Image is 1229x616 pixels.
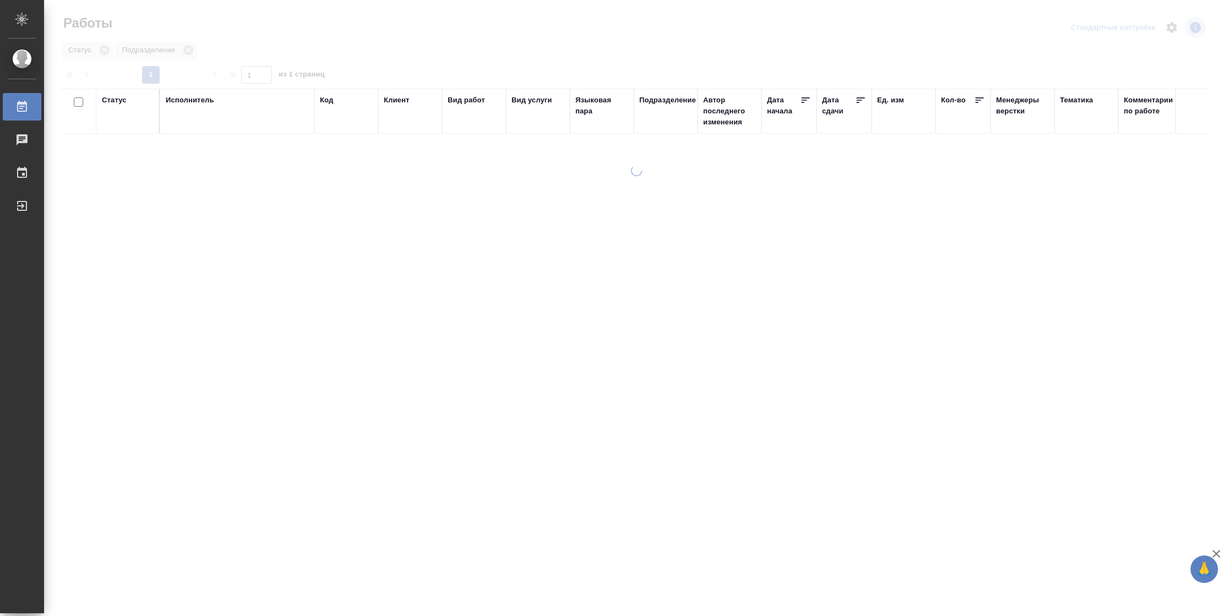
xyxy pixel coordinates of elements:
[320,95,333,106] div: Код
[877,95,904,106] div: Ед. изм
[166,95,214,106] div: Исполнитель
[822,95,855,117] div: Дата сдачи
[703,95,756,128] div: Автор последнего изменения
[1124,95,1177,117] div: Комментарии по работе
[1060,95,1093,106] div: Тематика
[384,95,409,106] div: Клиент
[639,95,696,106] div: Подразделение
[1190,555,1218,583] button: 🙏
[767,95,800,117] div: Дата начала
[102,95,127,106] div: Статус
[448,95,485,106] div: Вид работ
[1195,558,1214,581] span: 🙏
[941,95,966,106] div: Кол-во
[512,95,552,106] div: Вид услуги
[575,95,628,117] div: Языковая пара
[996,95,1049,117] div: Менеджеры верстки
